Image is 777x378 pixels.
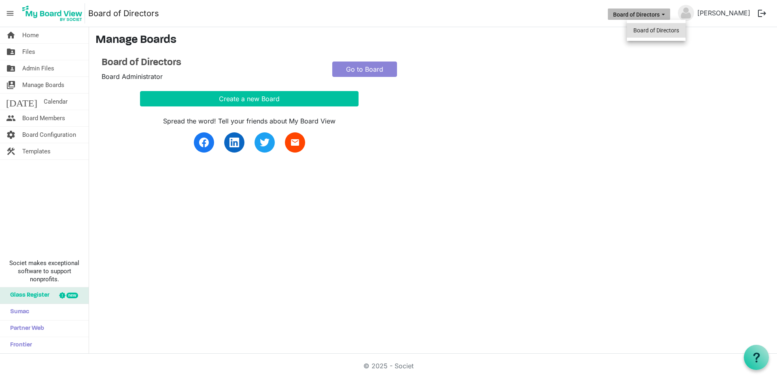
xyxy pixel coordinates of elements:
button: Create a new Board [140,91,359,106]
span: switch_account [6,77,16,93]
span: settings [6,127,16,143]
button: Board of Directors dropdownbutton [608,8,670,20]
a: © 2025 - Societ [363,362,414,370]
span: Glass Register [6,287,49,304]
div: Spread the word! Tell your friends about My Board View [140,116,359,126]
span: Home [22,27,39,43]
span: construction [6,143,16,159]
span: email [290,138,300,147]
span: Manage Boards [22,77,64,93]
span: Frontier [6,337,32,353]
span: Societ makes exceptional software to support nonprofits. [4,259,85,283]
span: Partner Web [6,321,44,337]
span: [DATE] [6,93,37,110]
span: people [6,110,16,126]
span: folder_shared [6,60,16,76]
span: Calendar [44,93,68,110]
span: menu [2,6,18,21]
span: Templates [22,143,51,159]
a: Go to Board [332,62,397,77]
img: twitter.svg [260,138,270,147]
li: Board of Directors [627,23,686,38]
a: email [285,132,305,153]
span: Board Administrator [102,72,163,81]
span: Board Members [22,110,65,126]
span: folder_shared [6,44,16,60]
a: [PERSON_NAME] [694,5,754,21]
img: no-profile-picture.svg [678,5,694,21]
a: My Board View Logo [20,3,88,23]
span: Board Configuration [22,127,76,143]
a: Board of Directors [102,57,320,69]
span: home [6,27,16,43]
a: Board of Directors [88,5,159,21]
img: linkedin.svg [229,138,239,147]
h3: Manage Boards [96,34,771,47]
img: facebook.svg [199,138,209,147]
img: My Board View Logo [20,3,85,23]
div: new [66,293,78,298]
button: logout [754,5,771,22]
span: Files [22,44,35,60]
span: Sumac [6,304,29,320]
span: Admin Files [22,60,54,76]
